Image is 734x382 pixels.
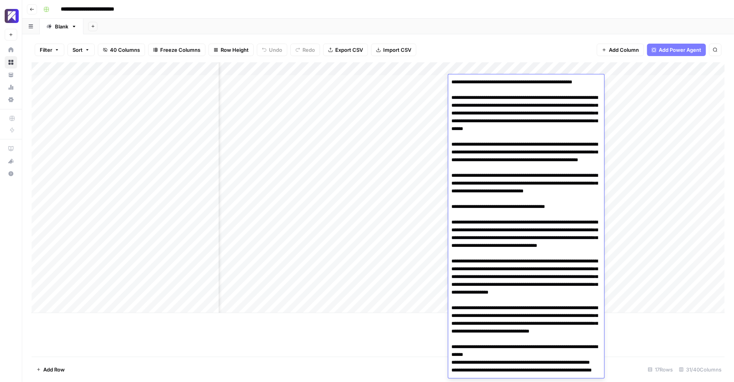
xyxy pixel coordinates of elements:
[5,56,17,69] a: Browse
[5,155,17,167] button: What's new?
[98,44,145,56] button: 40 Columns
[647,44,706,56] button: Add Power Agent
[110,46,140,54] span: 40 Columns
[5,9,19,23] img: Overjet - Test Logo
[609,46,639,54] span: Add Column
[160,46,200,54] span: Freeze Columns
[55,23,68,30] div: Blank
[67,44,95,56] button: Sort
[35,44,64,56] button: Filter
[40,19,83,34] a: Blank
[597,44,644,56] button: Add Column
[5,143,17,155] a: AirOps Academy
[659,46,701,54] span: Add Power Agent
[302,46,315,54] span: Redo
[383,46,411,54] span: Import CSV
[371,44,416,56] button: Import CSV
[43,366,65,373] span: Add Row
[269,46,282,54] span: Undo
[323,44,368,56] button: Export CSV
[5,6,17,26] button: Workspace: Overjet - Test
[148,44,205,56] button: Freeze Columns
[5,44,17,56] a: Home
[32,363,69,376] button: Add Row
[5,81,17,93] a: Usage
[5,155,17,167] div: What's new?
[40,46,52,54] span: Filter
[676,363,725,376] div: 31/40 Columns
[209,44,254,56] button: Row Height
[645,363,676,376] div: 17 Rows
[5,167,17,180] button: Help + Support
[290,44,320,56] button: Redo
[5,69,17,81] a: Your Data
[5,93,17,106] a: Settings
[221,46,249,54] span: Row Height
[257,44,287,56] button: Undo
[73,46,83,54] span: Sort
[335,46,363,54] span: Export CSV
